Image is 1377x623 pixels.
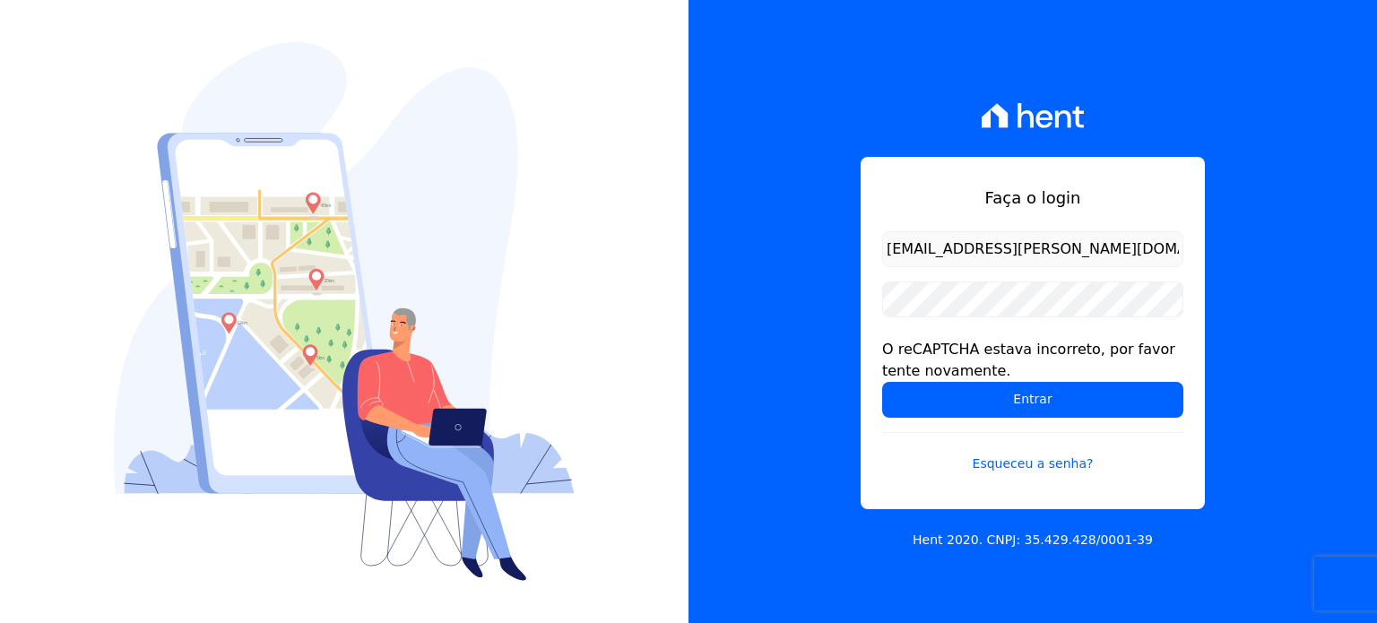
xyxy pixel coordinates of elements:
[882,231,1183,267] input: Email
[114,42,575,581] img: Login
[882,382,1183,418] input: Entrar
[882,339,1183,382] div: O reCAPTCHA estava incorreto, por favor tente novamente.
[882,186,1183,210] h1: Faça o login
[913,531,1153,549] p: Hent 2020. CNPJ: 35.429.428/0001-39
[882,432,1183,473] a: Esqueceu a senha?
